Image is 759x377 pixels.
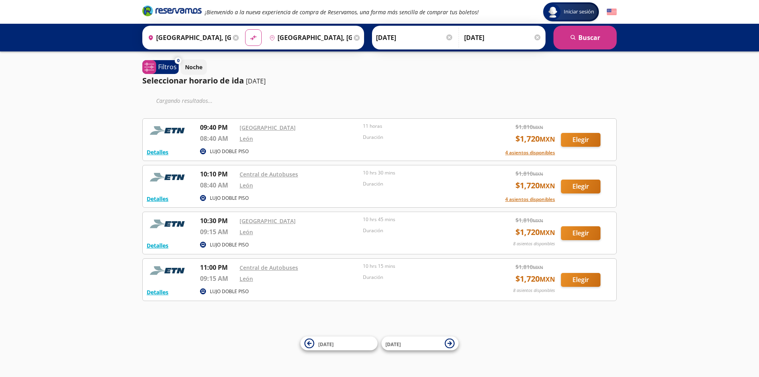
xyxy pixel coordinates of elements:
small: MXN [533,218,543,224]
a: [GEOGRAPHIC_DATA] [240,124,296,131]
button: English [607,7,617,17]
p: LUJO DOBLE PISO [210,195,249,202]
img: RESERVAMOS [147,263,190,278]
span: 0 [177,57,179,64]
a: Central de Autobuses [240,264,298,271]
input: Opcional [464,28,542,47]
small: MXN [540,228,555,237]
span: $ 1,720 [515,273,555,285]
em: ¡Bienvenido a la nueva experiencia de compra de Reservamos, una forma más sencilla de comprar tus... [205,8,479,16]
p: 10:10 PM [200,169,236,179]
button: [DATE] [381,337,459,350]
p: 09:15 AM [200,274,236,283]
small: MXN [533,124,543,130]
button: 4 asientos disponibles [505,196,555,203]
p: Duración [363,274,482,281]
p: Duración [363,180,482,188]
span: $ 1,810 [515,123,543,131]
button: Elegir [561,180,600,193]
p: Seleccionar horario de ida [142,75,244,87]
p: LUJO DOBLE PISO [210,288,249,295]
small: MXN [533,264,543,270]
button: [DATE] [300,337,378,350]
p: Duración [363,134,482,141]
i: Brand Logo [142,5,202,17]
p: 10 hrs 15 mins [363,263,482,270]
p: Filtros [158,62,177,72]
button: Detalles [147,241,168,250]
a: Central de Autobuses [240,171,298,178]
p: Duración [363,227,482,234]
span: $ 1,810 [515,263,543,271]
img: RESERVAMOS [147,123,190,138]
a: [GEOGRAPHIC_DATA] [240,217,296,225]
a: León [240,228,253,236]
img: RESERVAMOS [147,216,190,232]
a: Brand Logo [142,5,202,19]
span: $ 1,720 [515,133,555,145]
button: Elegir [561,133,600,147]
button: 0Filtros [142,60,179,74]
em: Cargando resultados ... [156,97,213,104]
small: MXN [540,182,555,190]
span: $ 1,720 [515,226,555,238]
button: 4 asientos disponibles [505,149,555,156]
p: Noche [185,63,202,71]
p: 8 asientos disponibles [513,241,555,247]
p: [DATE] [246,76,266,86]
button: Elegir [561,226,600,240]
a: León [240,275,253,282]
p: 09:40 PM [200,123,236,132]
span: $ 1,720 [515,180,555,191]
p: LUJO DOBLE PISO [210,241,249,248]
a: León [240,182,253,189]
p: 10 hrs 45 mins [363,216,482,223]
span: Iniciar sesión [561,8,597,16]
a: León [240,135,253,142]
span: [DATE] [385,341,401,347]
p: 11 horas [363,123,482,130]
button: Detalles [147,195,168,203]
p: LUJO DOBLE PISO [210,148,249,155]
p: 11:00 PM [200,263,236,272]
input: Buscar Destino [266,28,352,47]
span: $ 1,810 [515,216,543,224]
input: Buscar Origen [145,28,231,47]
button: Detalles [147,148,168,156]
button: Detalles [147,288,168,296]
p: 08:40 AM [200,134,236,143]
p: 08:40 AM [200,180,236,190]
img: RESERVAMOS [147,169,190,185]
button: Buscar [553,26,617,49]
small: MXN [533,171,543,177]
span: [DATE] [318,341,334,347]
p: 8 asientos disponibles [513,287,555,294]
button: Elegir [561,273,600,287]
button: Noche [181,59,207,75]
p: 09:15 AM [200,227,236,237]
p: 10:30 PM [200,216,236,225]
span: $ 1,810 [515,169,543,178]
small: MXN [540,275,555,284]
small: MXN [540,135,555,144]
p: 10 hrs 30 mins [363,169,482,176]
input: Elegir Fecha [376,28,453,47]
